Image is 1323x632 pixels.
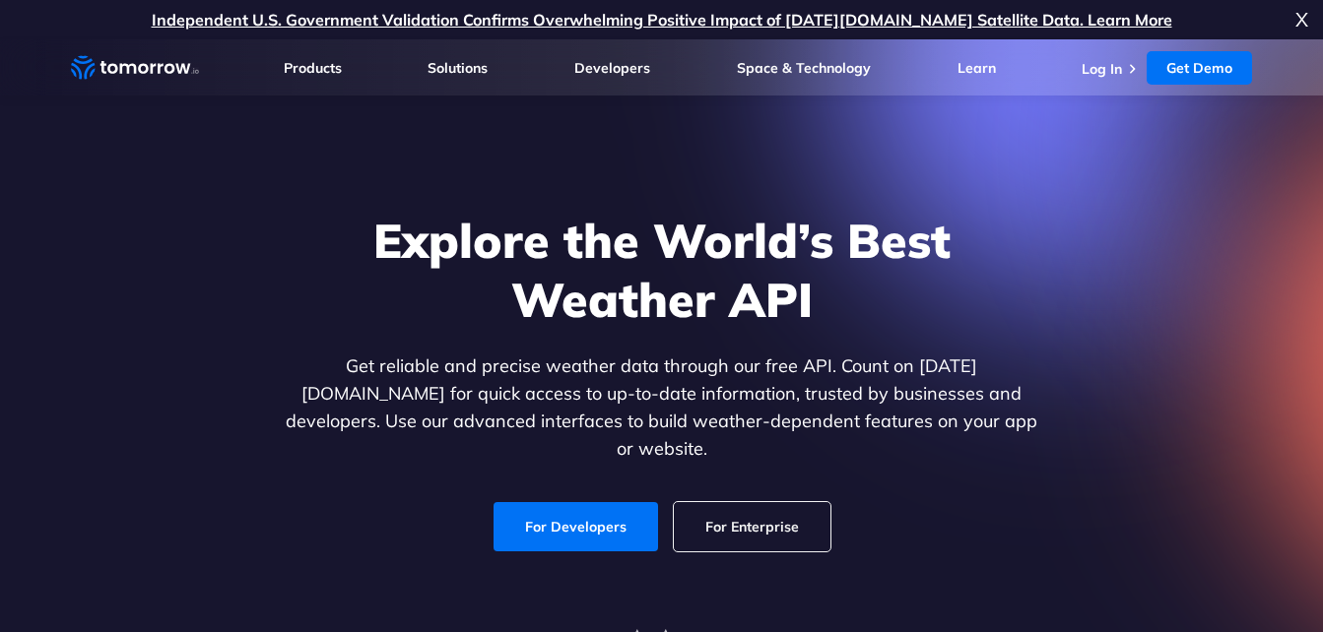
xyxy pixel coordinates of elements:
a: Products [284,59,342,77]
a: Space & Technology [737,59,871,77]
a: Home link [71,53,199,83]
a: Independent U.S. Government Validation Confirms Overwhelming Positive Impact of [DATE][DOMAIN_NAM... [152,10,1172,30]
h1: Explore the World’s Best Weather API [282,211,1042,329]
a: Solutions [428,59,488,77]
a: For Developers [494,502,658,551]
a: For Enterprise [674,502,830,551]
a: Get Demo [1147,51,1252,85]
a: Log In [1082,60,1122,78]
a: Learn [958,59,996,77]
a: Developers [574,59,650,77]
p: Get reliable and precise weather data through our free API. Count on [DATE][DOMAIN_NAME] for quic... [282,352,1042,463]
